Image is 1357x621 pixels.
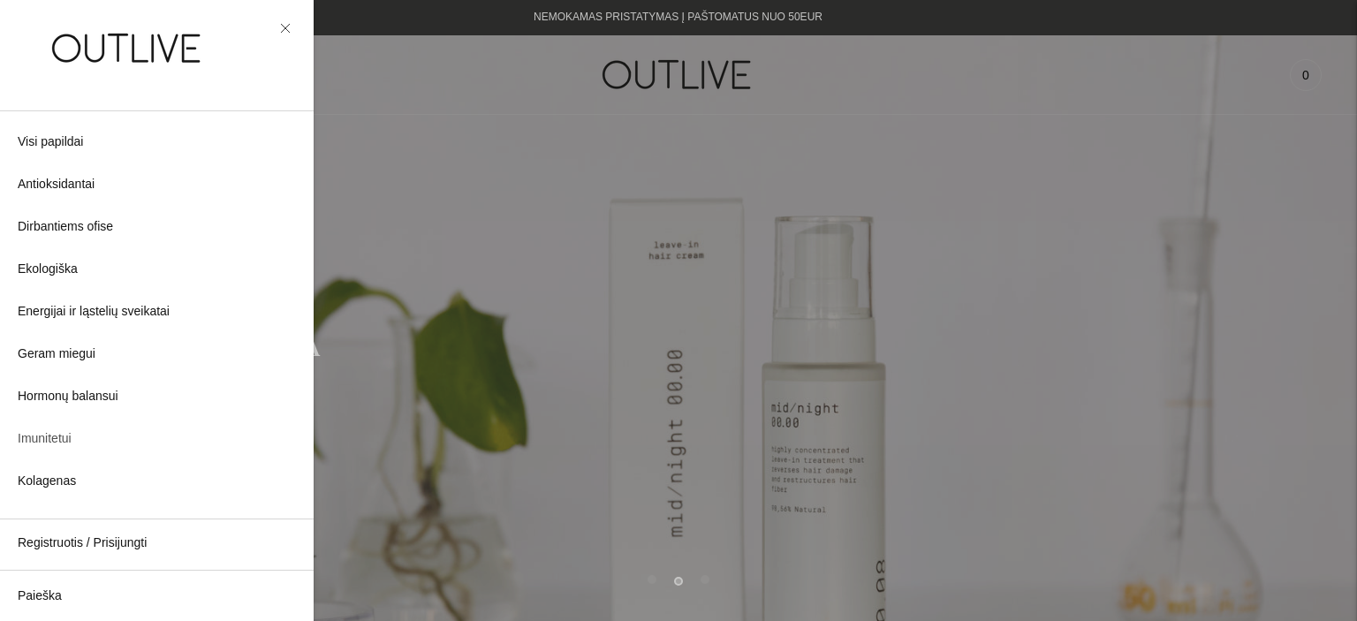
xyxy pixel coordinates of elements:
[18,174,95,195] span: Antioksidantai
[18,344,95,365] span: Geram miegui
[18,428,72,450] span: Imunitetui
[18,513,118,534] span: Senėjimo lėtinimui
[18,301,170,322] span: Energijai ir ląstelių sveikatai
[18,216,113,238] span: Dirbantiems ofise
[18,18,239,79] img: OUTLIVE
[18,132,83,153] span: Visi papildai
[18,259,78,280] span: Ekologiška
[18,471,76,492] span: Kolagenas
[18,386,118,407] span: Hormonų balansui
